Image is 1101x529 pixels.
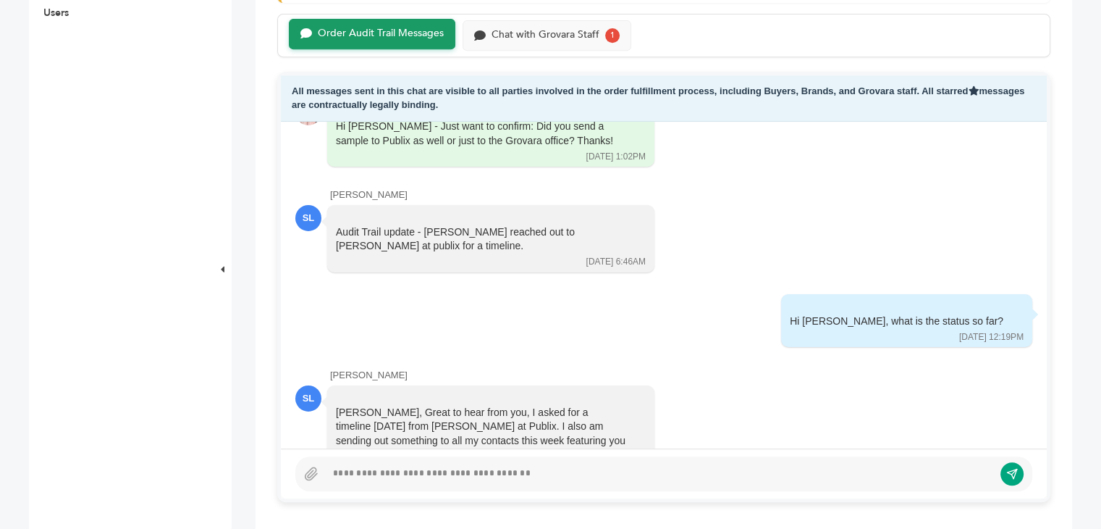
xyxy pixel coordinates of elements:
div: Audit Trail update - [PERSON_NAME] reached out to [PERSON_NAME] at publix for a timeline. [336,225,625,254]
div: 1 [605,28,620,43]
div: [DATE] 12:19PM [959,331,1024,343]
div: [DATE] 1:02PM [586,151,646,163]
div: SL [295,205,321,231]
div: Order Audit Trail Messages [318,28,444,40]
div: Hi [PERSON_NAME], what is the status so far? [790,315,1003,329]
div: [PERSON_NAME] [330,188,1032,201]
div: [PERSON_NAME], Great to hear from you, I asked for a timeline [DATE] from [PERSON_NAME] at Publix... [336,406,625,520]
div: Hi [PERSON_NAME] - Just want to confirm: Did you send a sample to Publix as well or just to the G... [336,120,625,148]
div: Chat with Grovara Staff [492,29,599,41]
a: Users [43,6,69,20]
div: [PERSON_NAME] [330,369,1032,382]
div: [DATE] 6:46AM [586,256,646,268]
div: All messages sent in this chat are visible to all parties involved in the order fulfillment proce... [281,75,1047,122]
div: SL [295,386,321,412]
